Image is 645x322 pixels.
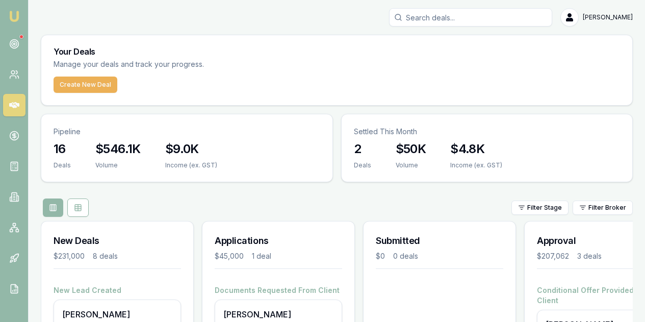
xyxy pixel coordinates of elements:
h3: $546.1K [95,141,141,157]
div: Deals [54,161,71,169]
span: Filter Broker [588,204,626,212]
h3: $9.0K [165,141,217,157]
h3: $50K [396,141,426,157]
h3: Applications [215,234,342,248]
div: Income (ex. GST) [165,161,217,169]
div: $45,000 [215,251,244,261]
h3: $4.8K [450,141,502,157]
h3: 16 [54,141,71,157]
div: 3 deals [577,251,602,261]
input: Search deals [389,8,552,27]
div: [PERSON_NAME] [62,308,172,320]
h3: Your Deals [54,47,620,56]
div: $0 [376,251,385,261]
div: Volume [396,161,426,169]
button: Filter Stage [511,201,569,215]
img: emu-icon-u.png [8,10,20,22]
div: Income (ex. GST) [450,161,502,169]
p: Pipeline [54,127,320,137]
div: 1 deal [252,251,271,261]
button: Filter Broker [573,201,633,215]
div: $231,000 [54,251,85,261]
p: Manage your deals and track your progress. [54,59,315,70]
p: Settled This Month [354,127,621,137]
h3: Submitted [376,234,503,248]
h4: Documents Requested From Client [215,285,342,295]
button: Create New Deal [54,77,117,93]
span: Filter Stage [527,204,562,212]
div: $207,062 [537,251,569,261]
h3: 2 [354,141,371,157]
div: 8 deals [93,251,118,261]
h4: New Lead Created [54,285,181,295]
div: Volume [95,161,141,169]
h3: New Deals [54,234,181,248]
span: [PERSON_NAME] [583,13,633,21]
div: [PERSON_NAME] [223,308,333,320]
div: Deals [354,161,371,169]
div: 0 deals [393,251,418,261]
